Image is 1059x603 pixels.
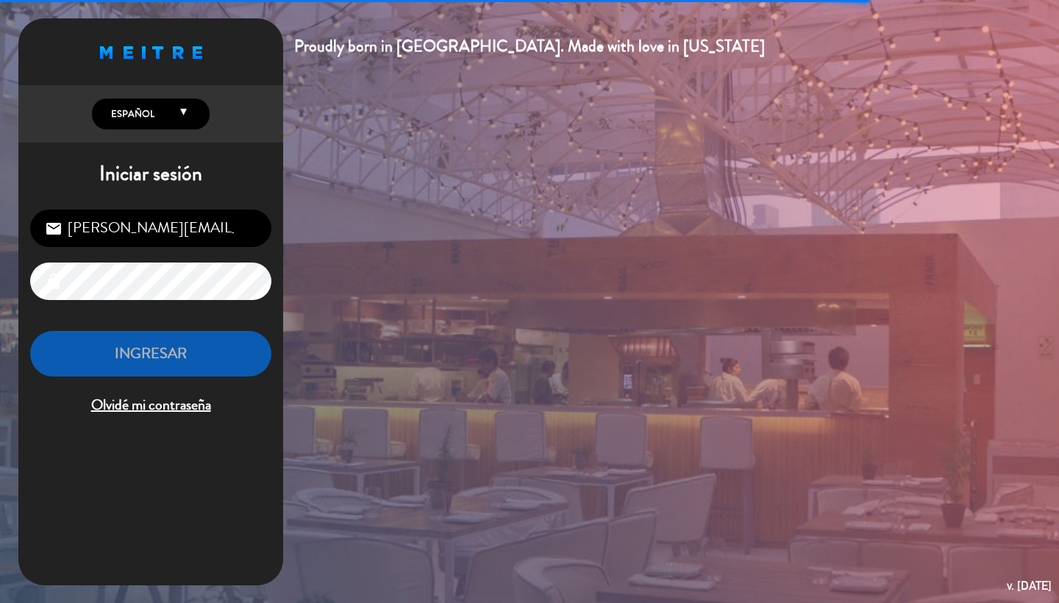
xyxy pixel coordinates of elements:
[1007,576,1052,596] div: v. [DATE]
[30,393,271,418] span: Olvidé mi contraseña
[107,107,154,121] span: Español
[18,162,283,187] h1: Iniciar sesión
[30,210,271,247] input: Correo Electrónico
[45,220,63,238] i: email
[30,331,271,377] button: INGRESAR
[45,273,63,290] i: lock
